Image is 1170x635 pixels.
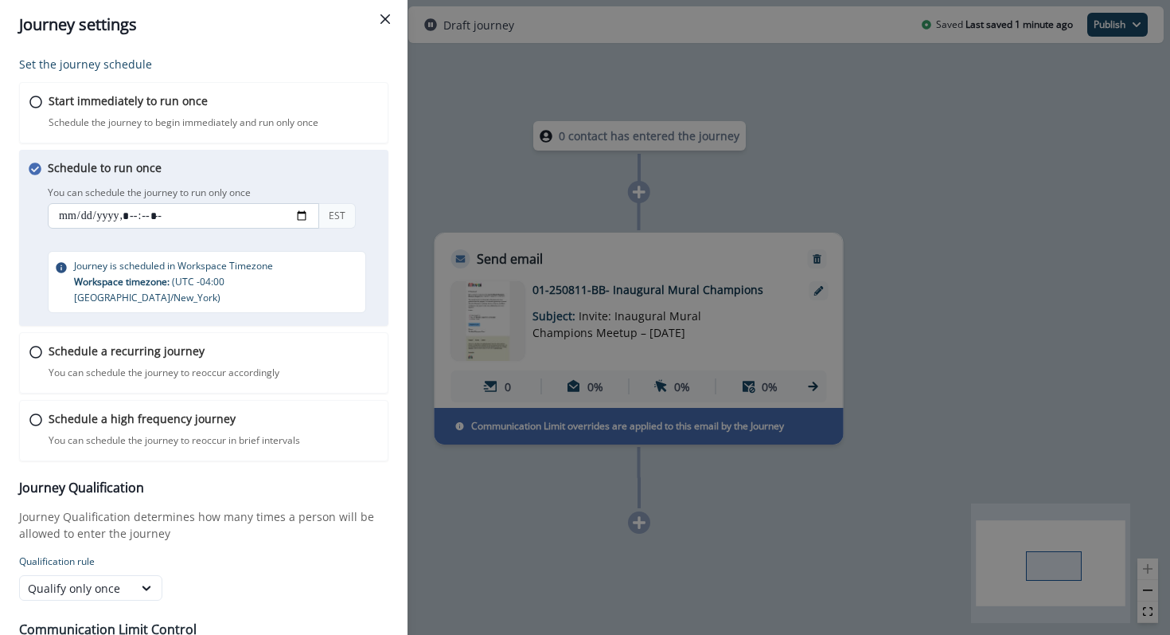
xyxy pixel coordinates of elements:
[49,366,279,380] p: You can schedule the journey to reoccur accordingly
[74,258,359,306] p: Journey is scheduled in Workspace Timezone ( UTC -04:00 [GEOGRAPHIC_DATA]/New_York )
[19,555,388,569] p: Qualification rule
[19,480,388,496] h3: Journey Qualification
[19,56,388,73] p: Set the journey schedule
[48,186,251,200] p: You can schedule the journey to run only once
[48,159,162,176] p: Schedule to run once
[28,580,125,597] div: Qualify only once
[49,116,318,130] p: Schedule the journey to begin immediately and run only once
[49,433,300,448] p: You can schedule the journey to reoccur in brief intervals
[49,410,236,427] p: Schedule a high frequency journey
[19,13,388,37] div: Journey settings
[49,343,205,359] p: Schedule a recurring journey
[318,203,356,229] div: EST
[372,6,398,32] button: Close
[19,508,388,542] p: Journey Qualification determines how many times a person will be allowed to enter the journey
[49,92,208,109] p: Start immediately to run once
[74,275,172,288] span: Workspace timezone:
